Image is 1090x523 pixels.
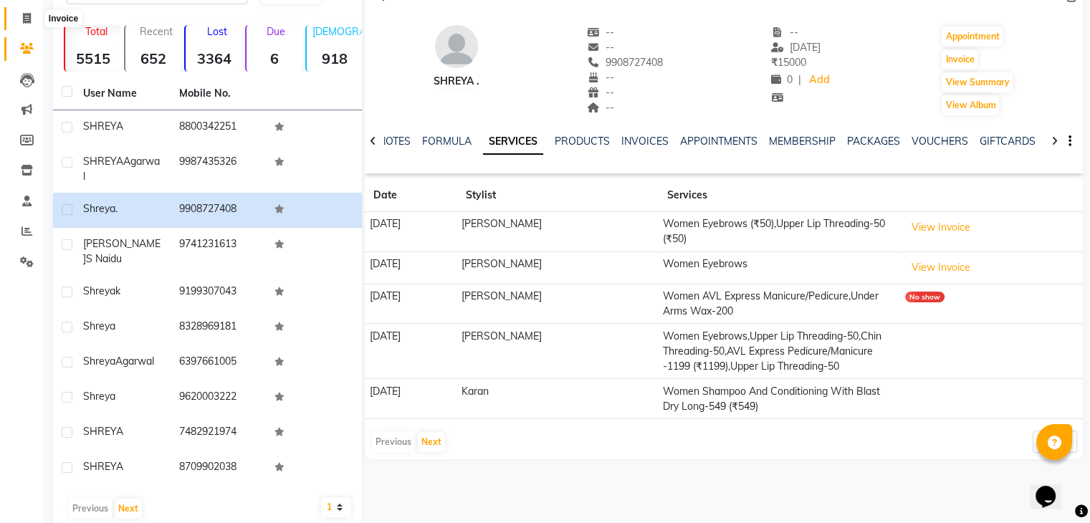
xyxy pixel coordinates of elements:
td: [PERSON_NAME] [457,284,659,324]
td: [DATE] [365,251,456,284]
button: View Invoice [905,256,977,279]
iframe: chat widget [1030,466,1076,509]
td: Women Eyebrows (₹50),Upper Lip Threading-50 (₹50) [659,212,901,252]
td: 8709902038 [171,451,267,486]
td: [PERSON_NAME] [457,212,659,252]
th: Services [659,179,901,212]
td: [PERSON_NAME] [457,324,659,379]
span: SHREYA [83,425,123,438]
span: S Naidu [86,252,122,265]
td: Women Shampoo And Conditioning With Blast Dry Long-549 (₹549) [659,379,901,419]
td: 9987435326 [171,145,267,193]
button: Appointment [942,27,1003,47]
button: Next [418,432,445,452]
td: Women AVL Express Manicure/Pedicure,Under Arms Wax-200 [659,284,901,324]
span: Shreya [83,202,115,215]
th: Stylist [457,179,659,212]
td: 8328969181 [171,310,267,345]
button: View Invoice [905,216,977,239]
td: [PERSON_NAME] [457,251,659,284]
a: Add [807,70,832,90]
td: 6397661005 [171,345,267,380]
td: 8800342251 [171,110,267,145]
strong: 5515 [65,49,121,67]
a: PRODUCTS [555,135,610,148]
strong: 3364 [186,49,242,67]
td: [DATE] [365,212,456,252]
th: Date [365,179,456,212]
td: 7482921974 [171,416,267,451]
td: 9908727408 [171,193,267,228]
a: VOUCHERS [912,135,968,148]
strong: 652 [125,49,181,67]
td: 9620003222 [171,380,267,416]
button: View Album [942,95,999,115]
p: Due [249,25,302,38]
span: | [798,72,801,87]
td: Women Eyebrows [659,251,901,284]
span: -- [588,71,615,84]
th: User Name [75,77,171,110]
span: 9908727408 [588,56,664,69]
strong: 918 [307,49,363,67]
a: SERVICES [483,129,543,155]
td: [DATE] [365,284,456,324]
a: INVOICES [621,135,669,148]
p: Recent [131,25,181,38]
img: avatar [435,25,478,68]
a: MEMBERSHIP [769,135,836,148]
td: [DATE] [365,379,456,419]
a: PACKAGES [847,135,900,148]
a: APPOINTMENTS [680,135,757,148]
strong: 6 [247,49,302,67]
a: FORMULA [422,135,472,148]
span: [PERSON_NAME] [83,237,161,265]
span: shreya [83,390,115,403]
div: No show [905,292,945,302]
span: ₹ [771,56,778,69]
a: NOTES [378,135,411,148]
span: Shreya [83,355,115,368]
span: -- [588,101,615,114]
span: SHREYA [83,155,123,168]
td: [DATE] [365,324,456,379]
td: 9741231613 [171,228,267,275]
p: Lost [191,25,242,38]
button: Invoice [942,49,977,69]
span: 0 [771,73,793,86]
a: GIFTCARDS [980,135,1036,148]
p: Total [71,25,121,38]
span: -- [771,26,798,39]
button: Next [115,499,142,519]
div: Invoice [45,10,82,27]
span: Agarwal [115,355,154,368]
span: -- [588,26,615,39]
td: Karan [457,379,659,419]
span: . [115,202,118,215]
th: Mobile No. [171,77,267,110]
span: SHREYA [83,120,123,133]
span: Shreya [83,284,115,297]
span: k [115,284,120,297]
td: Women Eyebrows,Upper Lip Threading-50,Chin Threading-50,AVL Express Pedicure/Manicure -1199 (₹119... [659,324,901,379]
span: -- [588,41,615,54]
span: -- [588,86,615,99]
td: 9199307043 [171,275,267,310]
span: 15000 [771,56,806,69]
p: [DEMOGRAPHIC_DATA] [312,25,363,38]
span: SHREYA [83,460,123,473]
div: Shreya . [434,74,479,89]
span: [DATE] [771,41,821,54]
span: Shreya [83,320,115,332]
button: View Summary [942,72,1013,92]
